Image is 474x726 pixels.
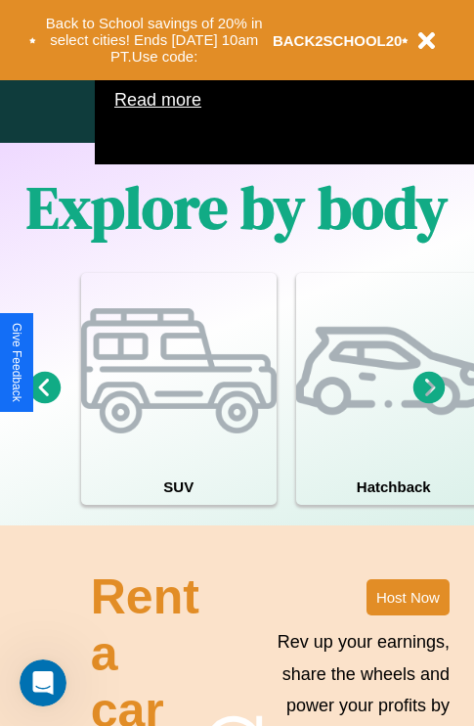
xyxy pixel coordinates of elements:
iframe: Intercom live chat [20,659,66,706]
h4: SUV [81,469,277,505]
h1: Explore by body [26,167,448,248]
button: Host Now [366,579,450,615]
b: BACK2SCHOOL20 [273,32,403,49]
div: Give Feedback [10,323,23,402]
button: Back to School savings of 20% in select cities! Ends [DATE] 10am PT.Use code: [36,10,273,70]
